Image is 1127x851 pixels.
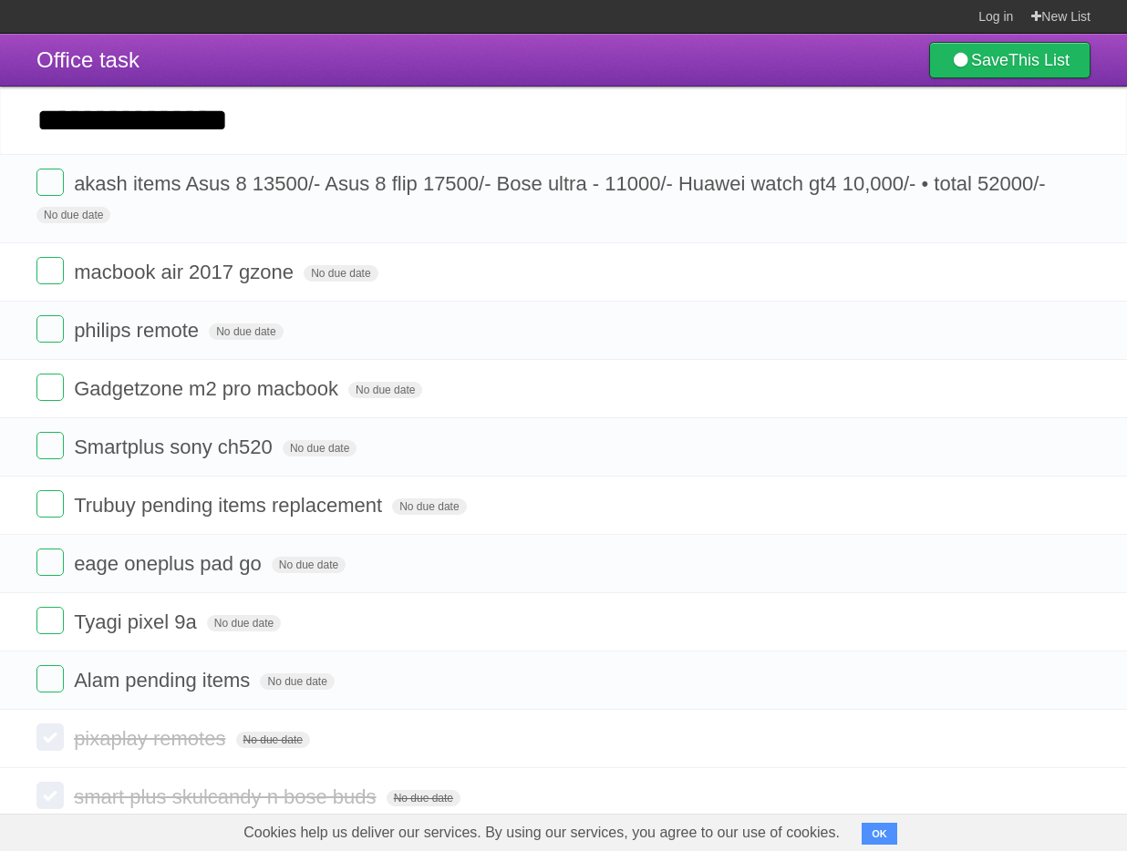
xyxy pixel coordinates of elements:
label: Done [36,723,64,751]
button: OK [862,823,897,845]
span: akash items Asus 8 13500/- Asus 8 flip 17500/- Bose ultra - 11000/- Huawei watch gt4 10,000/- •⁠ ... [74,172,1050,195]
span: Tyagi pixel 9a [74,610,202,633]
span: No due date [392,498,466,515]
span: Alam pending items [74,669,254,692]
span: No due date [260,673,334,690]
label: Done [36,490,64,518]
span: eage oneplus pad go [74,552,266,575]
span: Gadgetzone m2 pro macbook [74,377,343,400]
label: Done [36,549,64,576]
label: Done [36,782,64,809]
label: Done [36,257,64,284]
label: Done [36,665,64,692]
span: macbook air 2017 gzone [74,261,298,283]
label: Done [36,169,64,196]
label: Done [36,374,64,401]
span: No due date [36,207,110,223]
span: Office task [36,47,140,72]
span: philips remote [74,319,203,342]
span: Smartplus sony ch520 [74,436,277,458]
span: No due date [209,323,283,340]
label: Done [36,432,64,459]
span: No due date [207,615,281,631]
span: No due date [272,557,346,573]
b: This List [1008,51,1070,69]
span: pixaplay remotes [74,727,230,750]
span: No due date [283,440,357,456]
span: No due date [387,790,460,806]
span: smart plus skulcandy n bose buds [74,785,380,808]
a: SaveThis List [929,42,1091,78]
label: Done [36,607,64,634]
span: No due date [304,265,377,282]
span: Cookies help us deliver our services. By using our services, you agree to our use of cookies. [225,815,858,851]
span: No due date [348,382,422,398]
span: Trubuy pending items replacement [74,494,387,517]
label: Done [36,315,64,343]
span: No due date [236,732,310,748]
